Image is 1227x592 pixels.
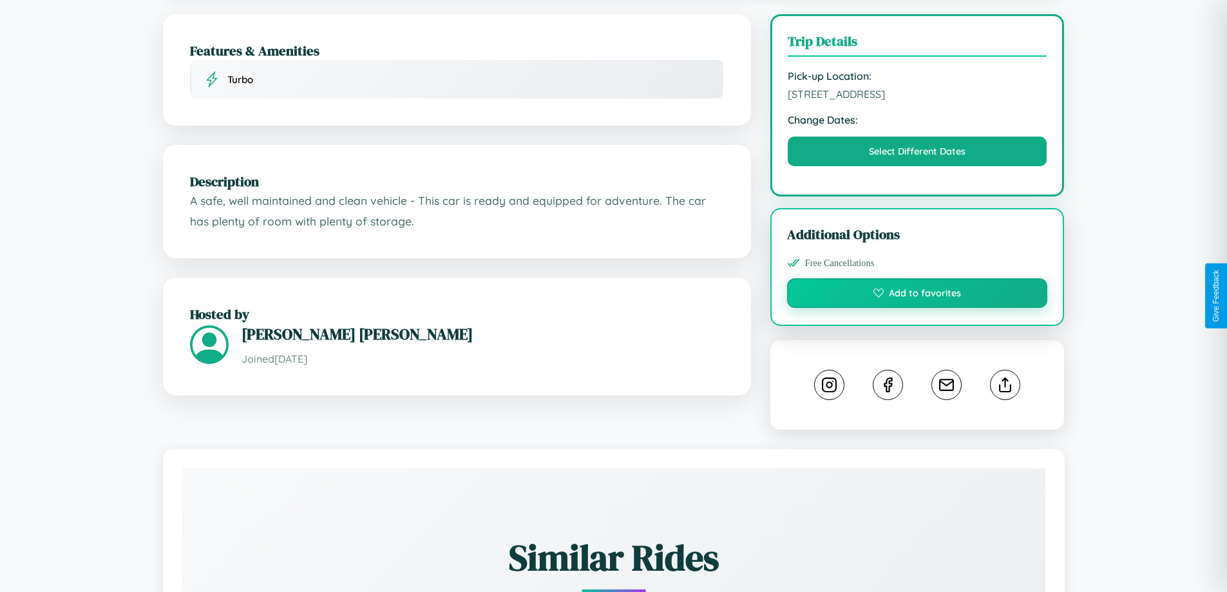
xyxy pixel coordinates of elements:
h3: [PERSON_NAME] [PERSON_NAME] [242,323,724,345]
strong: Change Dates: [788,113,1047,126]
span: [STREET_ADDRESS] [788,88,1047,100]
h2: Similar Rides [227,533,1000,582]
h3: Trip Details [788,32,1047,57]
h2: Description [190,172,724,191]
span: Free Cancellations [805,258,875,269]
div: Give Feedback [1212,270,1221,322]
h2: Hosted by [190,305,724,323]
h2: Features & Amenities [190,41,724,60]
strong: Pick-up Location: [788,70,1047,82]
button: Select Different Dates [788,137,1047,166]
h3: Additional Options [787,225,1048,243]
button: Add to favorites [787,278,1048,308]
p: Joined [DATE] [242,350,724,368]
p: A safe, well maintained and clean vehicle - This car is ready and equipped for adventure. The car... [190,191,724,231]
span: Turbo [227,73,253,86]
